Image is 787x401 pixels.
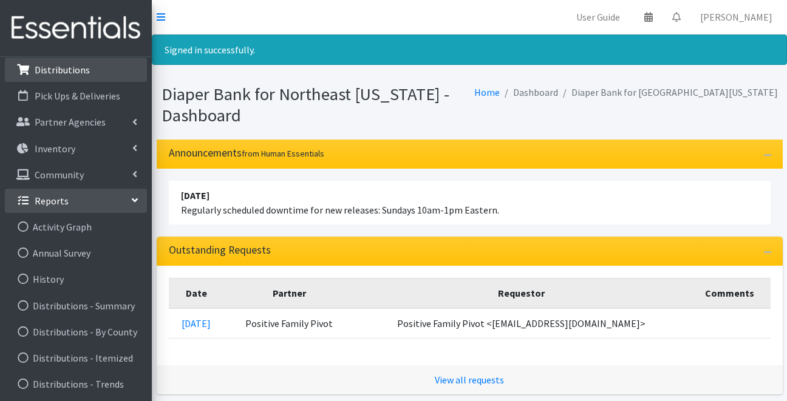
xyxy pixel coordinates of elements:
[500,84,558,101] li: Dashboard
[35,90,120,102] p: Pick Ups & Deliveries
[5,84,147,108] a: Pick Ups & Deliveries
[5,136,147,161] a: Inventory
[242,148,324,159] small: from Human Essentials
[435,374,504,386] a: View all requests
[35,169,84,181] p: Community
[169,278,225,309] th: Date
[5,346,147,370] a: Distributions - Itemized
[224,308,354,339] td: Positive Family Pivot
[5,294,147,318] a: Distributions - Summary
[354,308,689,339] td: Positive Family Pivot <[EMAIL_ADDRESS][DOMAIN_NAME]>
[162,84,465,126] h1: Diaper Bank for Northeast [US_STATE] - Dashboard
[5,215,147,239] a: Activity Graph
[5,267,147,291] a: History
[690,5,782,29] a: [PERSON_NAME]
[181,189,210,201] strong: [DATE]
[5,241,147,265] a: Annual Survey
[5,320,147,344] a: Distributions - By County
[5,58,147,82] a: Distributions
[182,317,211,329] a: [DATE]
[689,278,771,309] th: Comments
[35,116,106,128] p: Partner Agencies
[474,86,500,98] a: Home
[169,147,324,160] h3: Announcements
[5,189,147,213] a: Reports
[5,8,147,49] img: HumanEssentials
[558,84,778,101] li: Diaper Bank for [GEOGRAPHIC_DATA][US_STATE]
[5,372,147,396] a: Distributions - Trends
[152,35,787,65] div: Signed in successfully.
[35,195,69,207] p: Reports
[169,181,771,224] li: Regularly scheduled downtime for new releases: Sundays 10am-1pm Eastern.
[5,163,147,187] a: Community
[5,110,147,134] a: Partner Agencies
[35,64,90,76] p: Distributions
[224,278,354,309] th: Partner
[35,143,75,155] p: Inventory
[354,278,689,309] th: Requestor
[567,5,630,29] a: User Guide
[169,244,271,257] h3: Outstanding Requests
